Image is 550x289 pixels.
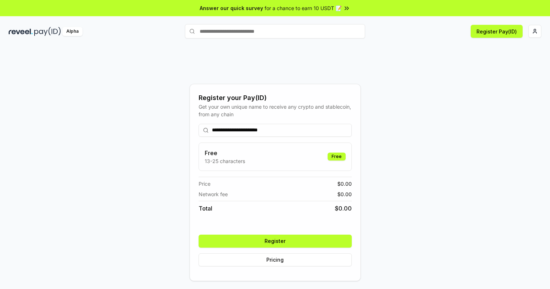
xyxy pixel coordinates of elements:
[200,4,263,12] span: Answer our quick survey
[199,93,352,103] div: Register your Pay(ID)
[34,27,61,36] img: pay_id
[199,204,212,213] span: Total
[62,27,83,36] div: Alpha
[199,235,352,248] button: Register
[328,153,346,161] div: Free
[337,180,352,188] span: $ 0.00
[199,103,352,118] div: Get your own unique name to receive any crypto and stablecoin, from any chain
[199,180,210,188] span: Price
[199,190,228,198] span: Network fee
[471,25,523,38] button: Register Pay(ID)
[335,204,352,213] span: $ 0.00
[199,253,352,266] button: Pricing
[205,157,245,165] p: 13-25 characters
[9,27,33,36] img: reveel_dark
[265,4,342,12] span: for a chance to earn 10 USDT 📝
[205,149,245,157] h3: Free
[337,190,352,198] span: $ 0.00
